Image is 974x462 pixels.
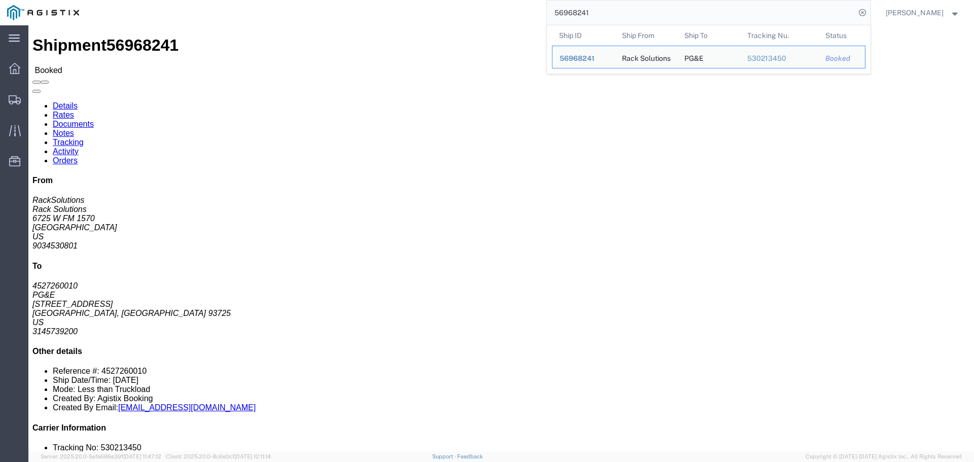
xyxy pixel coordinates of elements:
span: Dan Whitemore [886,7,944,18]
span: [DATE] 12:11:14 [234,453,271,459]
a: Feedback [457,453,483,459]
iframe: FS Legacy Container [28,25,974,451]
div: 530213450 [747,53,811,64]
th: Ship From [614,25,677,46]
span: 56968241 [560,54,595,62]
button: [PERSON_NAME] [885,7,960,19]
div: Rack Solutions [621,46,670,68]
div: Booked [825,53,858,64]
th: Tracking Nu. [740,25,818,46]
th: Ship ID [552,25,615,46]
div: PG&E [684,46,704,68]
th: Status [818,25,865,46]
input: Search for shipment number, reference number [547,1,855,25]
div: 56968241 [560,53,608,64]
span: Client: 2025.20.0-8c6e0cf [166,453,271,459]
a: Support [432,453,458,459]
span: [DATE] 11:47:12 [123,453,161,459]
img: logo [7,5,79,20]
span: Copyright © [DATE]-[DATE] Agistix Inc., All Rights Reserved [806,452,962,461]
th: Ship To [677,25,740,46]
table: Search Results [552,25,871,74]
span: Server: 2025.20.0-5efa686e39f [41,453,161,459]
